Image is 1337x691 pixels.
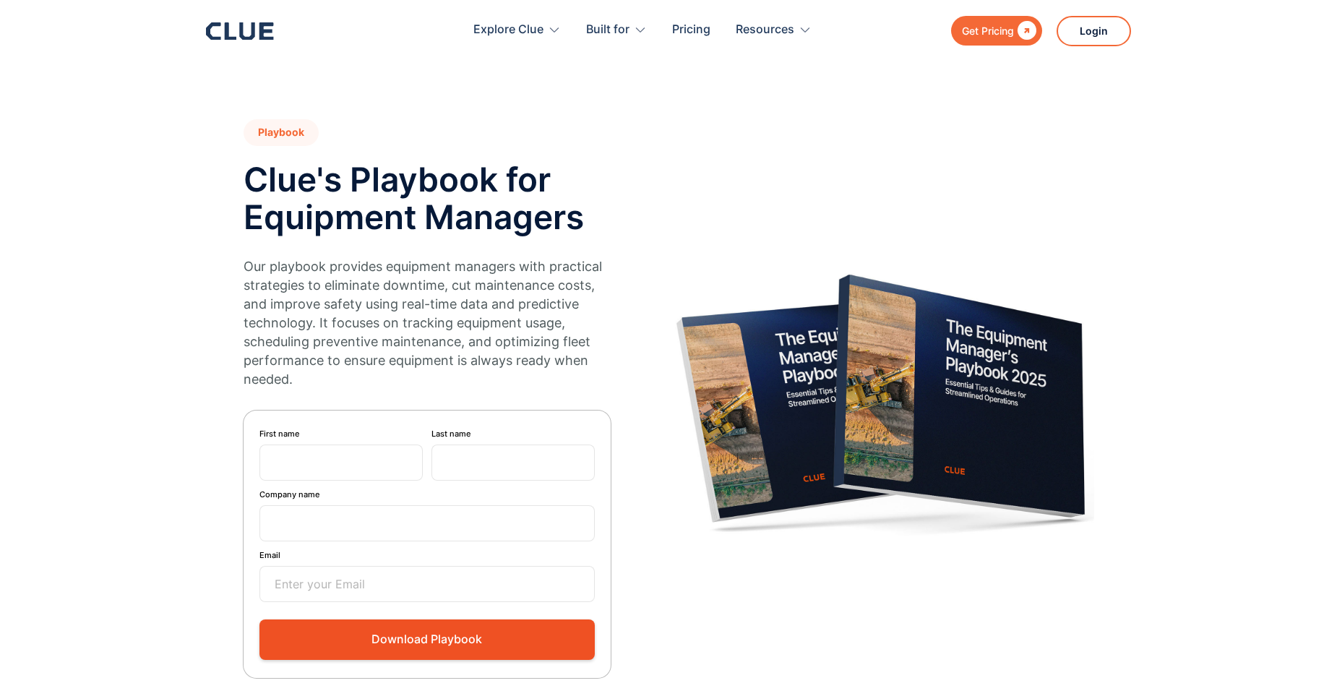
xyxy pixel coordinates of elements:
[586,7,647,53] div: Built for
[736,7,794,53] div: Resources
[244,257,611,390] p: Our playbook provides equipment managers with practical strategies to eliminate downtime, cut mai...
[431,429,595,439] label: Last name
[244,160,611,236] h2: Clue's Playbook for Equipment Managers
[951,16,1042,46] a: Get Pricing
[259,489,596,499] label: Company name
[473,7,561,53] div: Explore Clue
[668,241,1094,556] img: Main image of the equipment manager playbook 2025
[259,566,596,602] input: Enter your Email
[244,119,319,146] h1: Playbook
[259,619,596,659] button: Download Playbook
[1057,16,1131,46] a: Login
[736,7,812,53] div: Resources
[962,22,1014,40] div: Get Pricing
[473,7,543,53] div: Explore Clue
[672,7,710,53] a: Pricing
[259,550,596,560] label: Email
[259,429,423,439] label: First name
[1014,22,1036,40] div: 
[586,7,629,53] div: Built for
